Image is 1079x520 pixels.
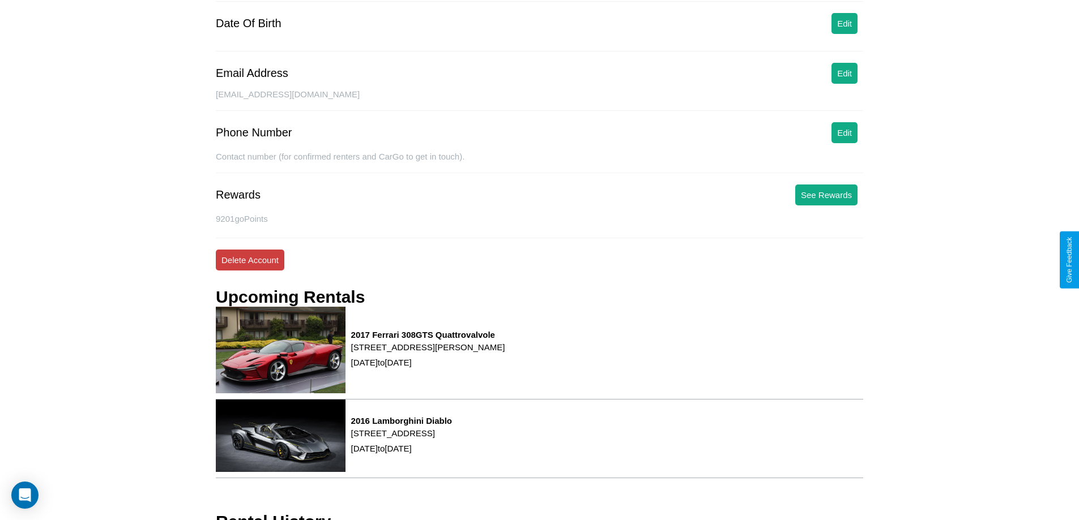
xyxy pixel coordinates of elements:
[11,482,39,509] div: Open Intercom Messenger
[216,250,284,270] button: Delete Account
[831,63,858,84] button: Edit
[351,330,505,339] h3: 2017 Ferrari 308GTS Quattrovalvole
[216,17,282,30] div: Date Of Birth
[795,184,858,205] button: See Rewards
[831,13,858,34] button: Edit
[351,426,452,441] p: [STREET_ADDRESS]
[216,89,863,111] div: [EMAIL_ADDRESS][DOMAIN_NAME]
[216,399,346,472] img: rental
[216,188,261,201] div: Rewards
[351,416,452,426] h3: 2016 Lamborghini Diablo
[216,211,863,226] p: 9201 goPoints
[351,339,505,355] p: [STREET_ADDRESS][PERSON_NAME]
[216,307,346,393] img: rental
[831,122,858,143] button: Edit
[351,355,505,370] p: [DATE] to [DATE]
[216,67,288,80] div: Email Address
[216,152,863,173] div: Contact number (for confirmed renters and CarGo to get in touch).
[1065,237,1073,283] div: Give Feedback
[216,126,292,139] div: Phone Number
[351,441,452,456] p: [DATE] to [DATE]
[216,287,365,307] h3: Upcoming Rentals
